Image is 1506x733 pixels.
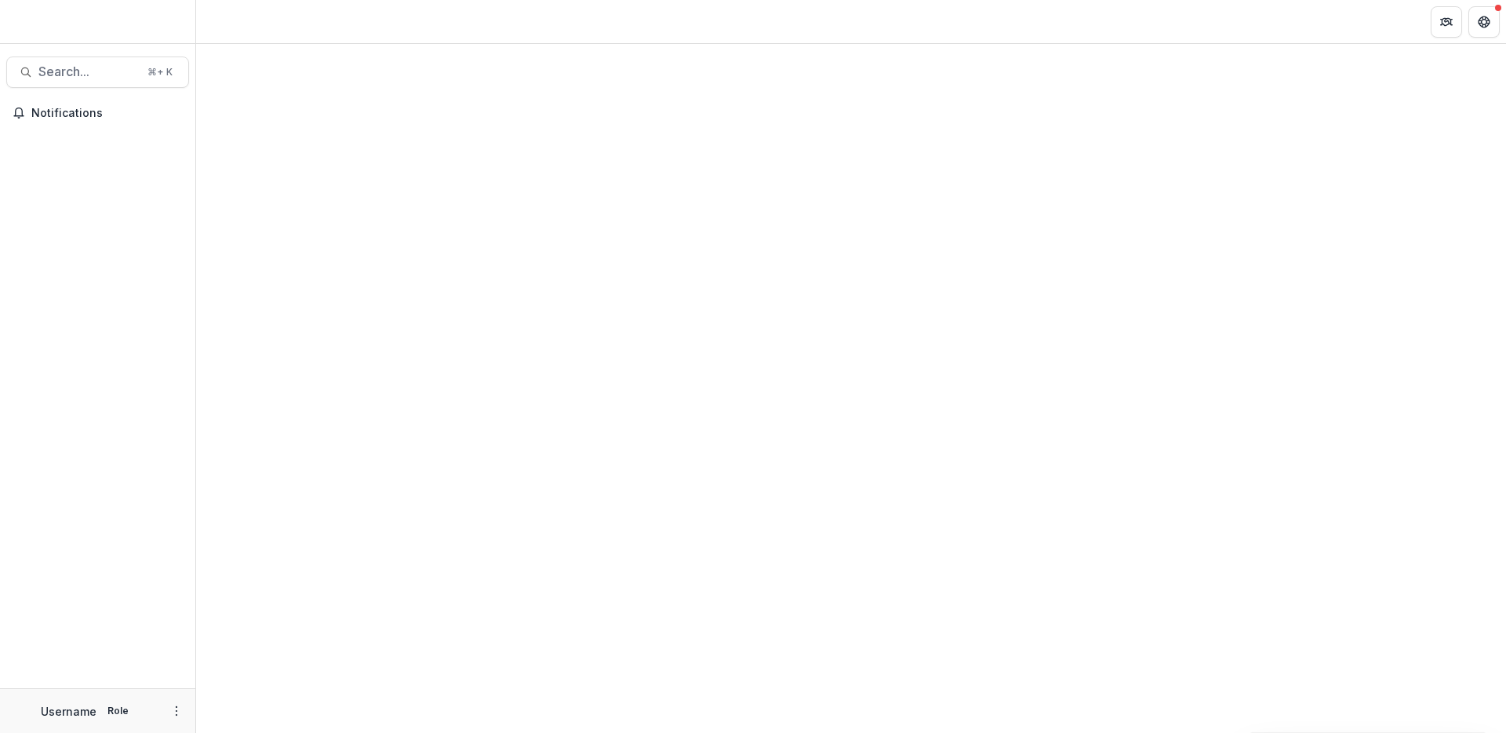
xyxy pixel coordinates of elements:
button: Partners [1431,6,1462,38]
button: Notifications [6,100,189,126]
button: Search... [6,57,189,88]
button: More [167,702,186,720]
div: ⌘ + K [144,64,176,81]
p: Role [103,704,133,718]
nav: breadcrumb [202,10,269,33]
span: Notifications [31,107,183,120]
span: Search... [38,64,138,79]
button: Get Help [1468,6,1500,38]
p: Username [41,703,96,720]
